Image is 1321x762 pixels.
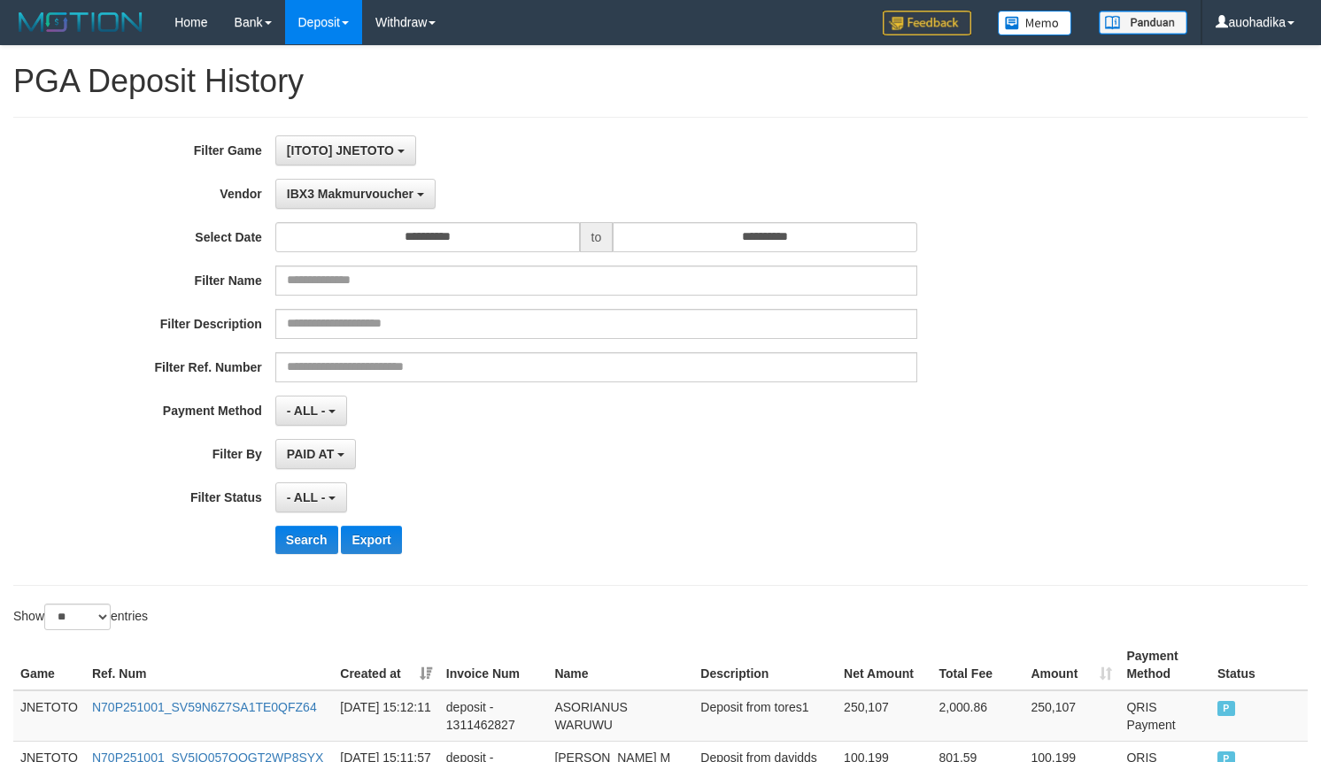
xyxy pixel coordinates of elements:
span: PAID AT [287,447,334,461]
th: Amount: activate to sort column ascending [1024,640,1119,690]
button: IBX3 Makmurvoucher [275,179,436,209]
th: Game [13,640,85,690]
td: 250,107 [1024,690,1119,742]
span: - ALL - [287,404,326,418]
td: 2,000.86 [932,690,1024,742]
th: Description [693,640,837,690]
span: to [580,222,614,252]
td: deposit - 1311462827 [439,690,548,742]
button: - ALL - [275,482,347,512]
th: Net Amount [837,640,931,690]
span: [ITOTO] JNETOTO [287,143,394,158]
button: - ALL - [275,396,347,426]
td: QRIS Payment [1119,690,1210,742]
td: [DATE] 15:12:11 [333,690,439,742]
th: Payment Method [1119,640,1210,690]
img: MOTION_logo.png [13,9,148,35]
button: Export [341,526,401,554]
th: Total Fee [932,640,1024,690]
span: IBX3 Makmurvoucher [287,187,413,201]
th: Ref. Num [85,640,333,690]
td: 250,107 [837,690,931,742]
img: Button%20Memo.svg [998,11,1072,35]
img: Feedback.jpg [883,11,971,35]
span: PAID [1217,701,1235,716]
select: Showentries [44,604,111,630]
h1: PGA Deposit History [13,64,1308,99]
button: Search [275,526,338,554]
th: Name [547,640,693,690]
th: Created at: activate to sort column ascending [333,640,439,690]
button: PAID AT [275,439,356,469]
td: ASORIANUS WARUWU [547,690,693,742]
th: Status [1210,640,1308,690]
a: N70P251001_SV59N6Z7SA1TE0QFZ64 [92,700,317,714]
label: Show entries [13,604,148,630]
td: Deposit from tores1 [693,690,837,742]
th: Invoice Num [439,640,548,690]
button: [ITOTO] JNETOTO [275,135,416,165]
span: - ALL - [287,490,326,504]
img: panduan.png [1099,11,1187,35]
